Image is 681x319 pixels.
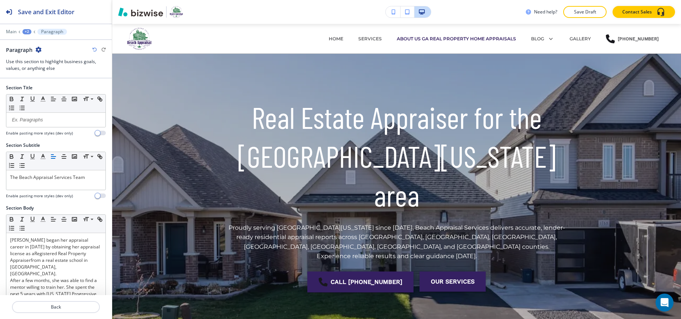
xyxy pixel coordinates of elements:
div: Open Intercom Messenger [656,294,674,312]
h2: Save and Exit Editor [18,7,74,16]
img: Bizwise Logo [118,7,163,16]
p: Proudly serving [GEOGRAPHIC_DATA][US_STATE] since [DATE], Beach Appraisal Services delivers accur... [226,223,567,261]
p: [PERSON_NAME] began her appraisal career in [DATE] by obtaining her appraisal license as a [10,237,102,277]
p: HOME [329,35,343,42]
p: GALLERY [570,35,591,42]
a: Registered Real Property Appraiser [10,250,87,263]
button: Back [12,301,100,313]
h4: Enable pasting more styles (dev only) [6,193,73,199]
h1: Real Estate Appraiser for the [GEOGRAPHIC_DATA][US_STATE] area [226,97,567,214]
button: Main [6,29,16,34]
p: Paragraph [41,29,63,34]
button: Contact Sales [613,6,675,18]
p: After a few months, she was able to find a mentor willing to train her. She spent the next 5 year... [10,277,102,318]
h2: Paragraph [6,46,33,54]
button: Paragraph [37,29,67,35]
h2: Section Title [6,84,33,91]
p: Contact Sales [622,9,652,15]
a: [PHONE_NUMBER] [606,28,659,50]
h2: Section Body [6,205,34,211]
p: Back [13,304,99,310]
h4: Enable pasting more styles (dev only) [6,130,73,136]
p: ABOUT US GA REAL PROPERTY HOME APPRAISALS [397,35,516,42]
h3: Need help? [534,9,557,15]
button: +2 [22,29,31,34]
img: Beach Appraisal Services [127,28,202,50]
a: Call [PHONE_NUMBER] [307,272,414,292]
p: SERVICES [358,35,382,42]
p: BLOG [531,35,544,42]
img: Your Logo [170,6,183,18]
button: Save Draft [563,6,607,18]
a: from a real estate school in [GEOGRAPHIC_DATA], [GEOGRAPHIC_DATA]. [10,257,89,277]
p: Save Draft [573,9,597,15]
h3: Use this section to highlight business goals, values, or anything else [6,58,106,72]
p: The Beach Appraisal Services Team [10,174,102,181]
button: Our Services [420,272,486,292]
h2: Section Subtitle [6,142,40,149]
